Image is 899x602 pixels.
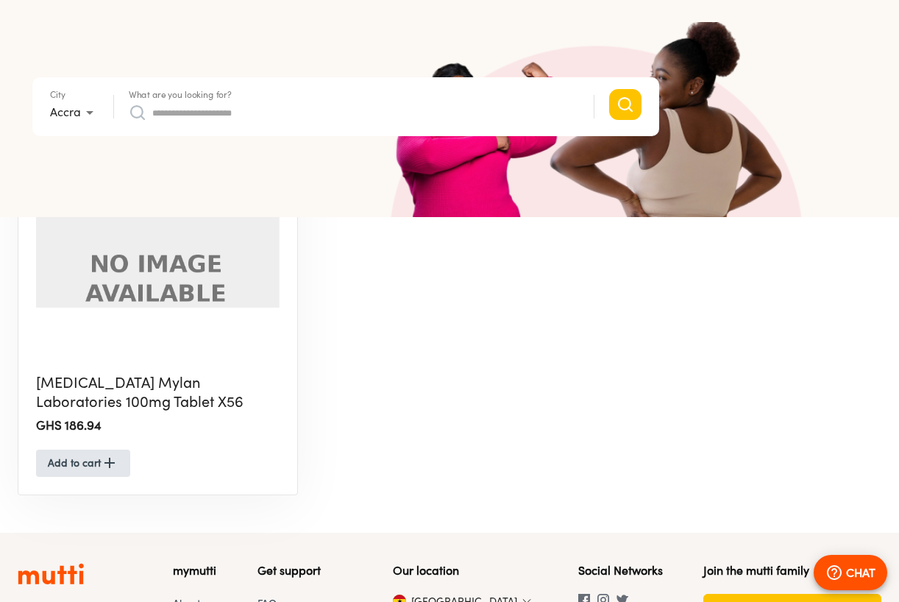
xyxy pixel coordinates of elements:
h2: GHS 186.94 [36,417,280,434]
button: Add to cart [36,450,130,477]
button: CHAT [814,555,887,590]
h5: Join the mutti family [703,562,881,579]
p: CHAT [846,564,875,581]
label: What are you looking for? [129,91,232,99]
h5: Get support [257,562,352,579]
label: City [50,91,65,99]
button: Search [609,89,642,120]
span: Add to cart [48,454,118,472]
div: Accra [50,101,99,124]
img: Logo [18,562,84,586]
h5: Our location [393,562,537,579]
h5: Social Networks [578,562,663,579]
a: Lamotrigine Mylan Laboratories 100mg Tablet X56[MEDICAL_DATA] Mylan Laboratories 100mg Tablet X56... [18,91,298,495]
h5: [MEDICAL_DATA] Mylan Laboratories 100mg Tablet X56 [36,373,280,412]
h5: mymutti [173,562,216,579]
